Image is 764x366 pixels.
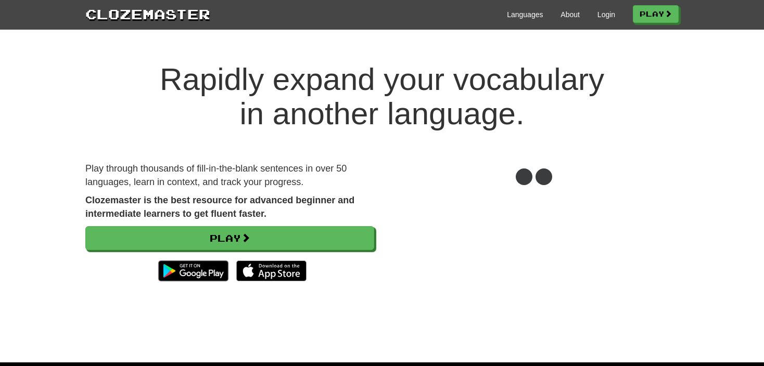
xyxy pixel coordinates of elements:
a: Login [597,9,615,20]
img: Get it on Google Play [153,255,234,286]
strong: Clozemaster is the best resource for advanced beginner and intermediate learners to get fluent fa... [85,195,354,219]
img: Download_on_the_App_Store_Badge_US-UK_135x40-25178aeef6eb6b83b96f5f2d004eda3bffbb37122de64afbaef7... [236,260,307,281]
a: Play [633,5,679,23]
a: Languages [507,9,543,20]
a: About [561,9,580,20]
a: Clozemaster [85,4,210,23]
a: Play [85,226,374,250]
p: Play through thousands of fill-in-the-blank sentences in over 50 languages, learn in context, and... [85,162,374,189]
